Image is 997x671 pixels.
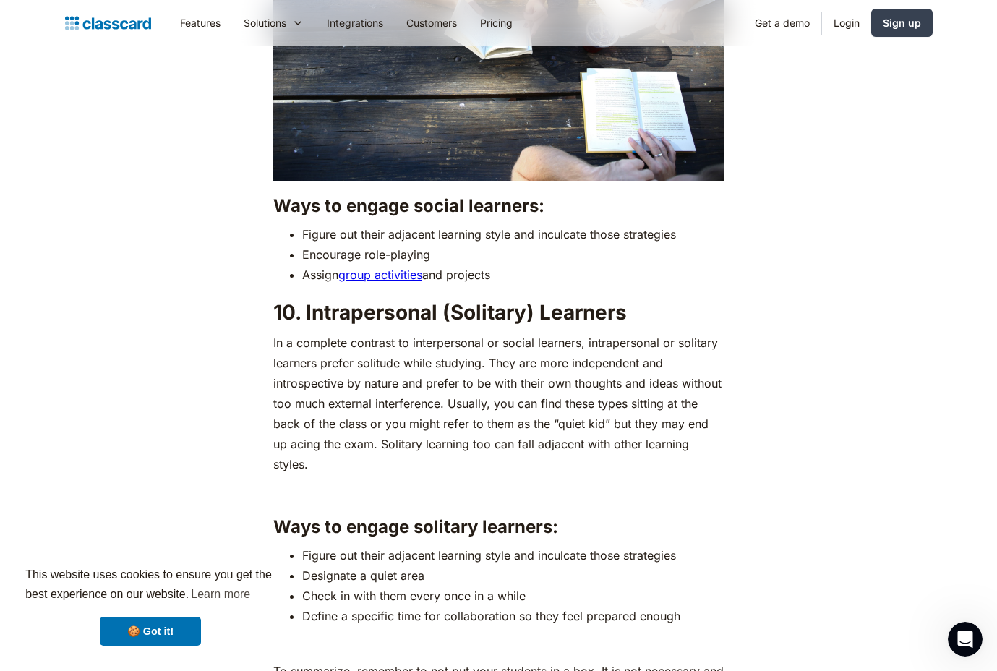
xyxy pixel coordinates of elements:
[189,584,252,605] a: learn more about cookies
[12,552,289,659] div: cookieconsent
[273,482,724,502] p: ‍
[65,13,151,33] a: home
[244,15,286,30] div: Solutions
[273,195,544,216] strong: Ways to engage social learners:
[948,622,983,657] iframe: Intercom live chat
[273,633,724,654] p: ‍
[273,300,627,325] strong: 10. Intrapersonal (Solitary) Learners
[302,545,724,565] li: Figure out their adjacent learning style and inculcate those strategies
[468,7,524,39] a: Pricing
[883,15,921,30] div: Sign up
[743,7,821,39] a: Get a demo
[302,265,724,285] li: Assign and projects
[822,7,871,39] a: Login
[302,565,724,586] li: Designate a quiet area
[302,244,724,265] li: Encourage role-playing
[302,606,724,626] li: Define a specific time for collaboration so they feel prepared enough
[100,617,201,646] a: dismiss cookie message
[315,7,395,39] a: Integrations
[273,333,724,474] p: In a complete contrast to interpersonal or social learners, intrapersonal or solitary learners pr...
[168,7,232,39] a: Features
[302,586,724,606] li: Check in with them every once in a while
[232,7,315,39] div: Solutions
[395,7,468,39] a: Customers
[302,224,724,244] li: Figure out their adjacent learning style and inculcate those strategies
[273,516,558,537] strong: Ways to engage solitary learners:
[338,268,422,282] a: group activities
[25,566,275,605] span: This website uses cookies to ensure you get the best experience on our website.
[871,9,933,37] a: Sign up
